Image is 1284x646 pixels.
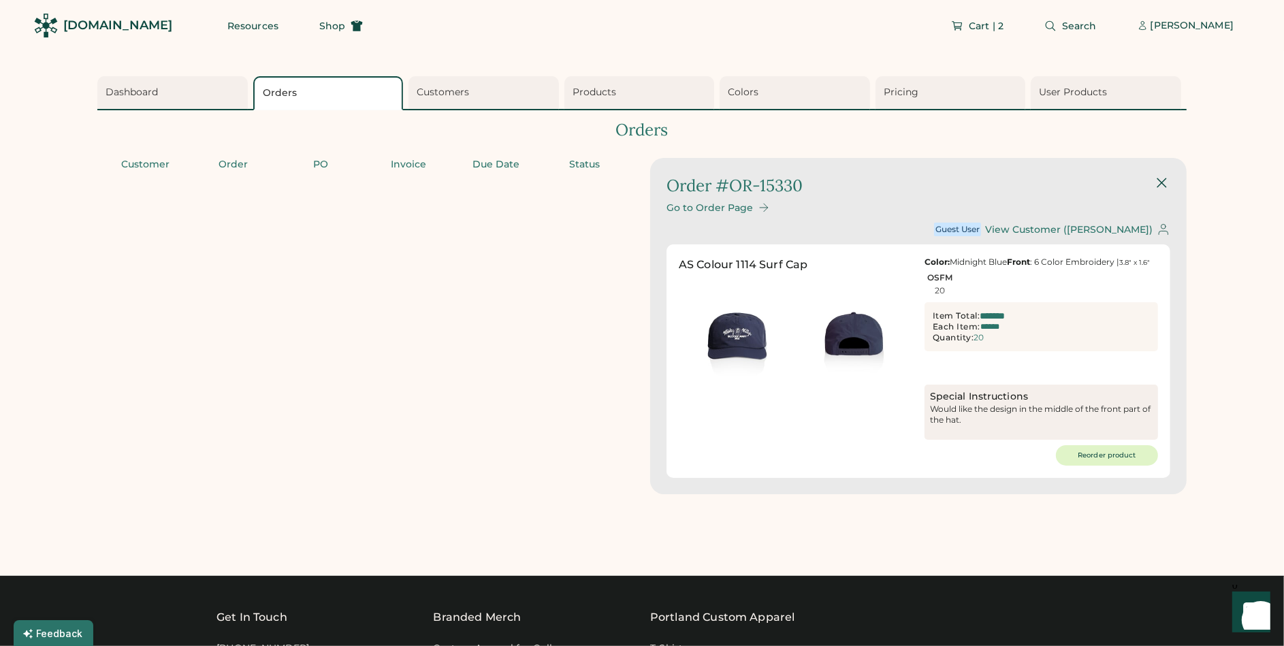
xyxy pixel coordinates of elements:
div: Special Instructions [930,390,1153,404]
div: Each Item: [933,321,980,332]
div: Customers [417,86,555,99]
strong: Front [1007,257,1030,267]
img: generate-image [679,278,796,395]
div: Midnight Blue : 6 Color Embroidery | [925,257,1158,268]
button: Shop [303,12,379,39]
div: Branded Merch [434,609,521,626]
div: Would like the design in the middle of the front part of the hat. [930,404,1153,434]
div: Quantity: [933,332,974,343]
button: Search [1028,12,1113,39]
div: 20 [974,333,984,342]
div: Customer [106,158,185,172]
img: generate-image [796,278,913,395]
div: Dashboard [106,86,244,99]
button: Cart | 2 [935,12,1020,39]
div: Get In Touch [216,609,287,626]
div: [PERSON_NAME] [1151,19,1234,33]
div: Orders [97,118,1187,142]
div: Go to Order Page [667,202,753,214]
div: Pricing [884,86,1022,99]
div: OSFM [927,273,952,282]
div: Order #OR-15330 [667,174,803,197]
div: Guest User [935,224,980,235]
div: [DOMAIN_NAME] [63,17,172,34]
div: Status [544,158,626,172]
button: Reorder product [1056,445,1158,466]
div: View Customer ([PERSON_NAME]) [985,224,1153,236]
div: Due Date [456,158,536,172]
font: 3.8" x 1.6" [1119,258,1150,267]
div: Products [573,86,711,99]
div: Orders [263,86,398,100]
div: PO [281,158,361,172]
span: Cart | 2 [969,21,1004,31]
span: Search [1062,21,1097,31]
div: 20 [935,286,945,295]
div: AS Colour 1114 Surf Cap [679,257,807,273]
img: Rendered Logo - Screens [34,14,58,37]
div: Item Total: [933,310,980,321]
span: Shop [319,21,345,31]
div: Order [193,158,273,172]
a: Portland Custom Apparel [650,609,795,626]
div: Colors [728,86,866,99]
button: Resources [211,12,295,39]
iframe: Front Chat [1219,585,1278,643]
div: Invoice [368,158,448,172]
strong: Color: [925,257,950,267]
div: User Products [1039,86,1177,99]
